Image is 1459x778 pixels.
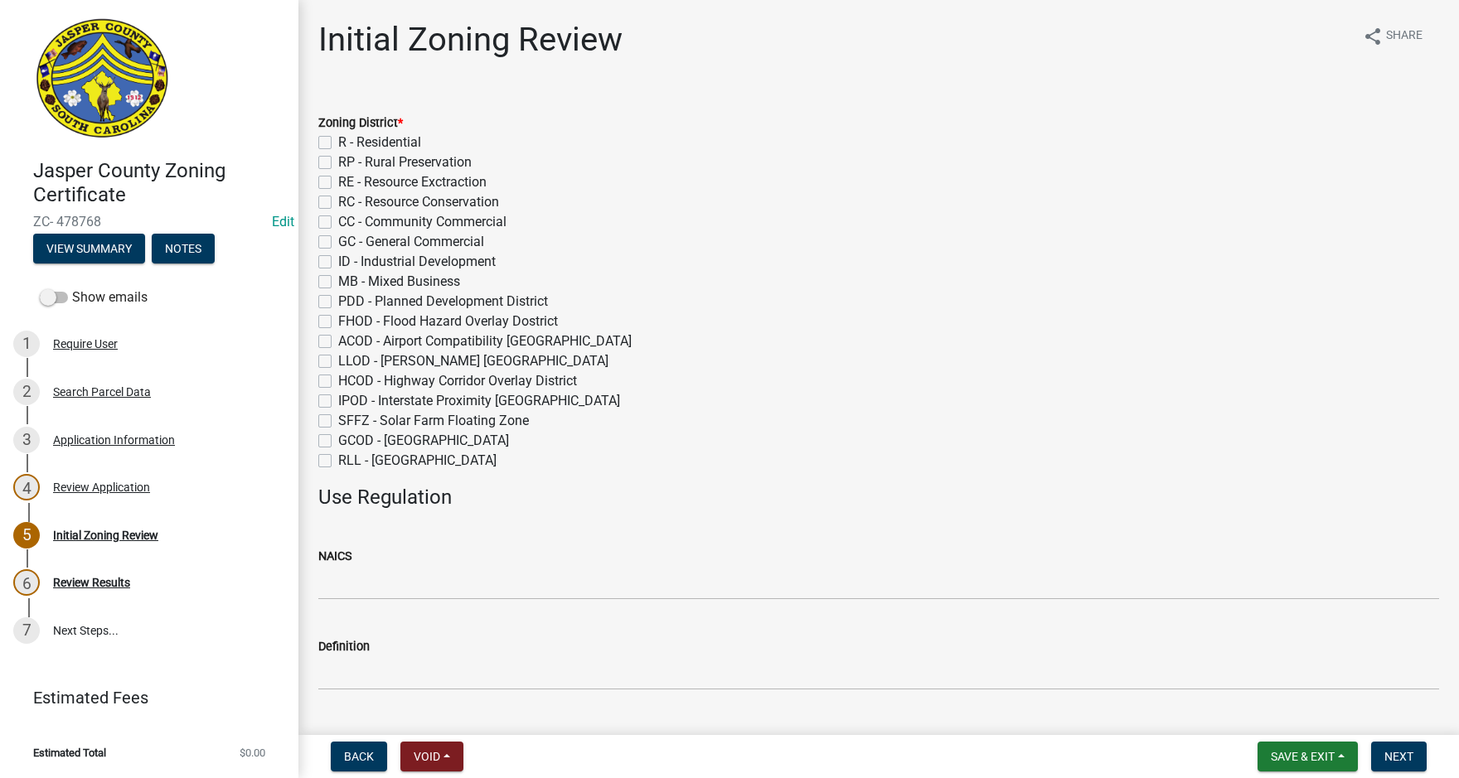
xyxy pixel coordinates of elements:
[338,391,620,411] label: IPOD - Interstate Proximity [GEOGRAPHIC_DATA]
[13,617,40,644] div: 7
[338,232,484,252] label: GC - General Commercial
[338,431,509,451] label: GCOD - [GEOGRAPHIC_DATA]
[318,486,1439,510] h4: Use Regulation
[338,371,577,391] label: HCOD - Highway Corridor Overlay District
[33,243,145,256] wm-modal-confirm: Summary
[1363,27,1383,46] i: share
[338,451,497,471] label: RLL - [GEOGRAPHIC_DATA]
[1386,27,1423,46] span: Share
[338,292,548,312] label: PDD - Planned Development District
[338,351,608,371] label: LLOD - [PERSON_NAME] [GEOGRAPHIC_DATA]
[240,747,265,758] span: $0.00
[53,529,158,541] div: Initial Zoning Review
[53,386,151,398] div: Search Parcel Data
[1271,750,1335,763] span: Save & Exit
[1350,20,1436,52] button: shareShare
[33,17,172,142] img: Jasper County, South Carolina
[318,118,403,129] label: Zoning District
[331,742,387,771] button: Back
[53,481,150,493] div: Review Application
[318,551,352,563] label: NAICS
[338,152,472,172] label: RP - Rural Preservation
[338,411,529,431] label: SFFZ - Solar Farm Floating Zone
[152,243,215,256] wm-modal-confirm: Notes
[338,272,460,292] label: MB - Mixed Business
[318,641,370,653] label: Definition
[338,331,632,351] label: ACOD - Airport Compatibility [GEOGRAPHIC_DATA]
[1371,742,1427,771] button: Next
[33,214,265,230] span: ZC- 478768
[1384,750,1413,763] span: Next
[13,569,40,596] div: 6
[338,192,499,212] label: RC - Resource Conservation
[40,288,148,307] label: Show emails
[338,212,507,232] label: CC - Community Commercial
[338,133,421,152] label: R - Residential
[13,474,40,500] div: 4
[338,312,558,331] label: FHOD - Flood Hazard Overlay Dostrict
[33,234,145,263] button: View Summary
[13,331,40,357] div: 1
[53,338,118,350] div: Require User
[318,20,623,60] h1: Initial Zoning Review
[272,214,294,230] a: Edit
[13,522,40,548] div: 5
[414,750,440,763] span: Void
[1258,742,1358,771] button: Save & Exit
[152,234,215,263] button: Notes
[53,434,175,446] div: Application Information
[272,214,294,230] wm-modal-confirm: Edit Application Number
[13,681,272,714] a: Estimated Fees
[318,728,376,740] label: Use Status
[33,747,106,758] span: Estimated Total
[338,252,496,272] label: ID - Industrial Development
[338,172,487,192] label: RE - Resource Exctraction
[13,427,40,453] div: 3
[344,750,374,763] span: Back
[400,742,463,771] button: Void
[53,577,130,588] div: Review Results
[13,379,40,405] div: 2
[33,159,285,207] h4: Jasper County Zoning Certificate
